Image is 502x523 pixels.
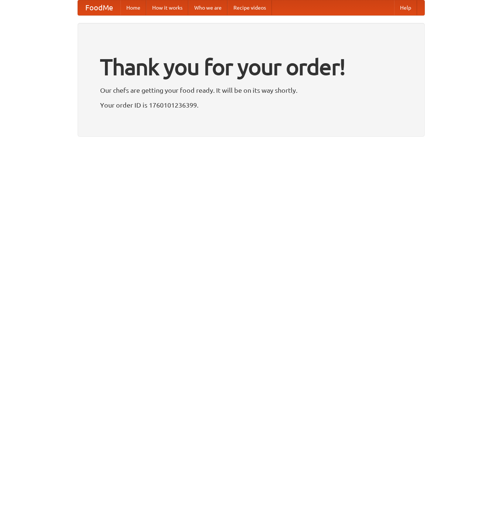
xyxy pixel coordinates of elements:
h1: Thank you for your order! [100,49,402,85]
a: Home [120,0,146,15]
a: Help [394,0,417,15]
a: Who we are [188,0,228,15]
a: Recipe videos [228,0,272,15]
a: How it works [146,0,188,15]
p: Our chefs are getting your food ready. It will be on its way shortly. [100,85,402,96]
a: FoodMe [78,0,120,15]
p: Your order ID is 1760101236399. [100,99,402,111]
